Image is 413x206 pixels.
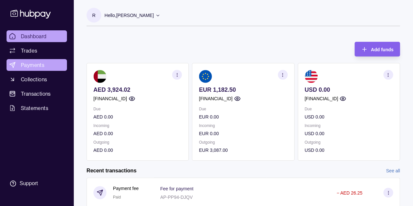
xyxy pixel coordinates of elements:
[160,186,194,191] p: Fee for payment
[21,32,47,40] span: Dashboard
[355,42,400,56] button: Add funds
[199,95,232,102] p: [FINANCIAL_ID]
[160,195,193,200] p: AP-PP94-DJQV
[305,122,393,129] p: Incoming
[93,147,182,154] p: AED 0.00
[113,195,121,199] span: Paid
[199,147,287,154] p: EUR 3,087.00
[7,45,67,56] a: Trades
[113,185,139,192] p: Payment fee
[386,167,400,174] a: See all
[305,70,318,83] img: us
[199,139,287,146] p: Outgoing
[7,30,67,42] a: Dashboard
[104,12,154,19] p: Hello, [PERSON_NAME]
[93,139,182,146] p: Outgoing
[199,70,212,83] img: eu
[305,95,338,102] p: [FINANCIAL_ID]
[305,113,393,120] p: USD 0.00
[199,122,287,129] p: Incoming
[20,180,38,187] div: Support
[305,86,393,93] p: USD 0.00
[93,130,182,137] p: AED 0.00
[93,95,127,102] p: [FINANCIAL_ID]
[305,139,393,146] p: Outgoing
[7,73,67,85] a: Collections
[7,177,67,190] a: Support
[7,88,67,100] a: Transactions
[7,59,67,71] a: Payments
[21,75,47,83] span: Collections
[21,104,48,112] span: Statements
[92,12,95,19] p: R
[371,47,393,52] span: Add funds
[305,147,393,154] p: USD 0.00
[21,61,44,69] span: Payments
[199,105,287,113] p: Due
[93,70,106,83] img: ae
[93,105,182,113] p: Due
[21,47,37,55] span: Trades
[93,113,182,120] p: AED 0.00
[199,113,287,120] p: EUR 0.00
[305,130,393,137] p: USD 0.00
[199,86,287,93] p: EUR 1,182.50
[21,90,51,98] span: Transactions
[87,167,136,174] h2: Recent transactions
[7,102,67,114] a: Statements
[93,122,182,129] p: Incoming
[93,86,182,93] p: AED 3,924.02
[305,105,393,113] p: Due
[337,190,362,196] p: − AED 26.25
[199,130,287,137] p: EUR 0.00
